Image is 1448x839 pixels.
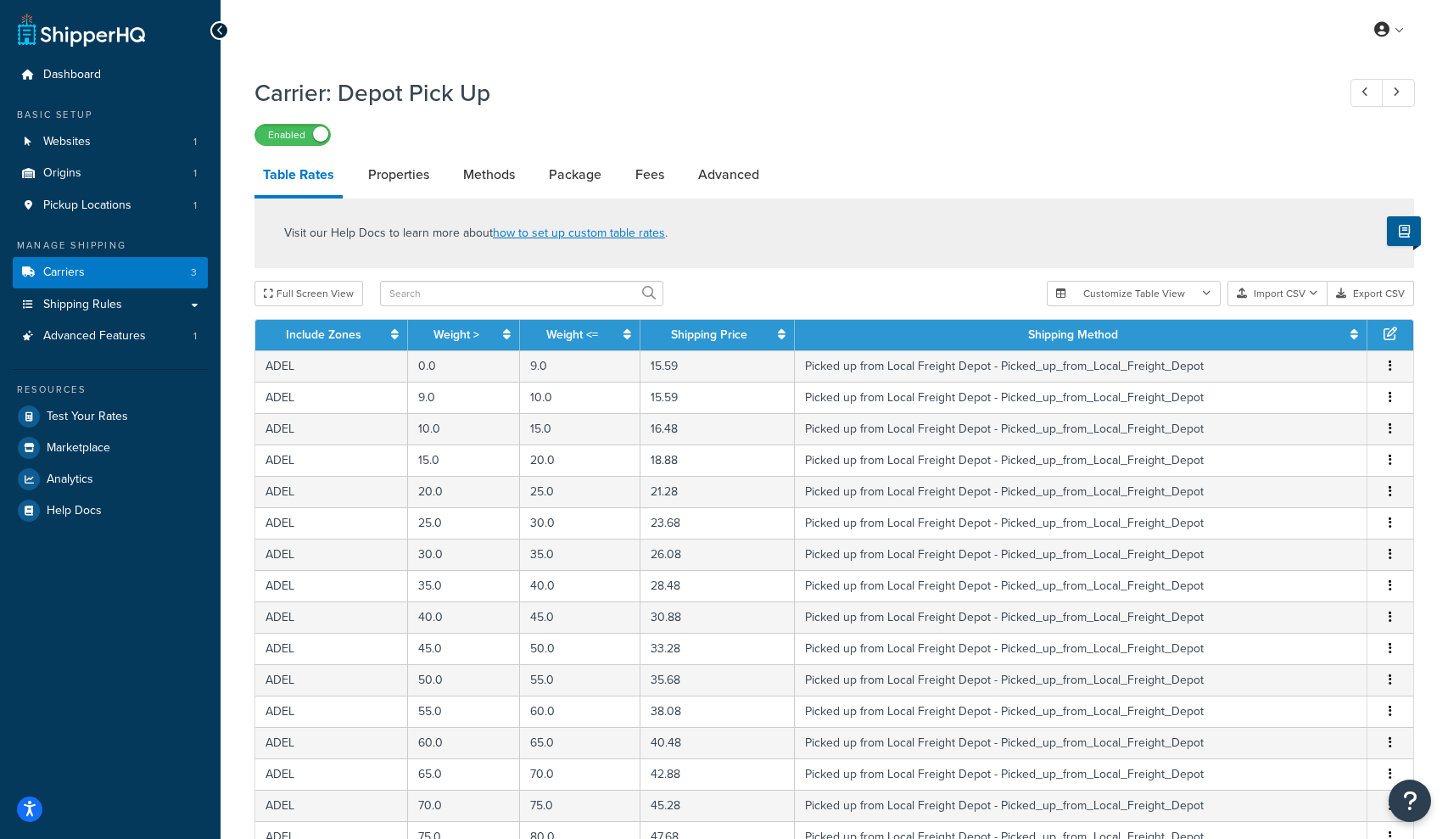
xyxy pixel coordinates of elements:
[1028,326,1118,344] a: Shipping Method
[795,570,1367,601] td: Picked up from Local Freight Depot - Picked_up_from_Local_Freight_Depot
[43,68,101,82] span: Dashboard
[13,321,208,352] li: Advanced Features
[795,413,1367,445] td: Picked up from Local Freight Depot - Picked_up_from_Local_Freight_Depot
[795,696,1367,727] td: Picked up from Local Freight Depot - Picked_up_from_Local_Freight_Depot
[13,158,208,189] li: Origins
[640,476,794,507] td: 21.28
[13,257,208,288] a: Carriers3
[795,601,1367,633] td: Picked up from Local Freight Depot - Picked_up_from_Local_Freight_Depot
[255,476,408,507] td: ADEL
[254,154,343,199] a: Table Rates
[286,326,361,344] a: Include Zones
[640,790,794,821] td: 45.28
[13,257,208,288] li: Carriers
[43,199,131,213] span: Pickup Locations
[520,445,640,476] td: 20.0
[640,570,794,601] td: 28.48
[193,166,197,181] span: 1
[640,758,794,790] td: 42.88
[795,445,1367,476] td: Picked up from Local Freight Depot - Picked_up_from_Local_Freight_Depot
[13,495,208,526] a: Help Docs
[255,570,408,601] td: ADEL
[640,633,794,664] td: 33.28
[520,696,640,727] td: 60.0
[47,504,102,518] span: Help Docs
[255,445,408,476] td: ADEL
[520,413,640,445] td: 15.0
[43,298,122,312] span: Shipping Rules
[408,601,520,633] td: 40.0
[640,382,794,413] td: 15.59
[408,790,520,821] td: 70.0
[520,539,640,570] td: 35.0
[13,464,208,495] a: Analytics
[408,382,520,413] td: 9.0
[546,326,598,344] a: Weight <=
[360,154,438,195] a: Properties
[640,413,794,445] td: 16.48
[47,410,128,424] span: Test Your Rates
[540,154,610,195] a: Package
[671,326,747,344] a: Shipping Price
[13,126,208,158] li: Websites
[520,350,640,382] td: 9.0
[795,633,1367,664] td: Picked up from Local Freight Depot - Picked_up_from_Local_Freight_Depot
[795,476,1367,507] td: Picked up from Local Freight Depot - Picked_up_from_Local_Freight_Depot
[43,135,91,149] span: Websites
[520,507,640,539] td: 30.0
[380,281,663,306] input: Search
[520,664,640,696] td: 55.0
[284,224,668,243] p: Visit our Help Docs to learn more about .
[255,350,408,382] td: ADEL
[1389,780,1431,822] button: Open Resource Center
[43,266,85,280] span: Carriers
[408,696,520,727] td: 55.0
[1227,281,1328,306] button: Import CSV
[795,382,1367,413] td: Picked up from Local Freight Depot - Picked_up_from_Local_Freight_Depot
[13,433,208,463] li: Marketplace
[640,696,794,727] td: 38.08
[520,570,640,601] td: 40.0
[47,441,110,456] span: Marketplace
[13,401,208,432] li: Test Your Rates
[640,601,794,633] td: 30.88
[433,326,479,344] a: Weight >
[255,696,408,727] td: ADEL
[47,473,93,487] span: Analytics
[690,154,768,195] a: Advanced
[255,790,408,821] td: ADEL
[795,727,1367,758] td: Picked up from Local Freight Depot - Picked_up_from_Local_Freight_Depot
[408,539,520,570] td: 30.0
[13,158,208,189] a: Origins1
[640,539,794,570] td: 26.08
[520,633,640,664] td: 50.0
[408,633,520,664] td: 45.0
[408,350,520,382] td: 0.0
[255,413,408,445] td: ADEL
[254,76,1319,109] h1: Carrier: Depot Pick Up
[193,199,197,213] span: 1
[13,108,208,122] div: Basic Setup
[13,238,208,253] div: Manage Shipping
[520,790,640,821] td: 75.0
[193,135,197,149] span: 1
[408,413,520,445] td: 10.0
[255,601,408,633] td: ADEL
[493,224,665,242] a: how to set up custom table rates
[795,664,1367,696] td: Picked up from Local Freight Depot - Picked_up_from_Local_Freight_Depot
[255,727,408,758] td: ADEL
[408,476,520,507] td: 20.0
[13,190,208,221] li: Pickup Locations
[191,266,197,280] span: 3
[520,758,640,790] td: 70.0
[627,154,673,195] a: Fees
[520,382,640,413] td: 10.0
[13,383,208,397] div: Resources
[13,289,208,321] a: Shipping Rules
[1047,281,1221,306] button: Customize Table View
[255,758,408,790] td: ADEL
[640,350,794,382] td: 15.59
